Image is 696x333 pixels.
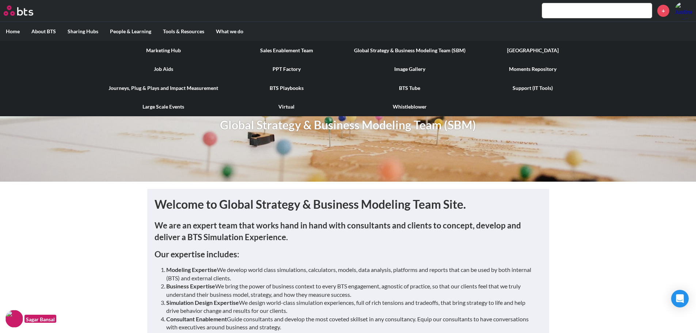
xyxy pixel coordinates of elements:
li: We bring the power of business context to every BTS engagement, agnostic of practice, so that our... [166,282,536,299]
label: People & Learning [104,22,157,41]
li: We develop world class simulations, calculators, models, data analysis, platforms and reports tha... [166,266,536,282]
li: We design world-class simulation experiences, full of rich tensions and tradeoffs, that bring str... [166,299,536,315]
strong: Business Expertise [166,283,215,290]
li: Guide consultants and develop the most coveted skillset in any consultancy. Equip our consultants... [166,315,536,332]
h1: Global Strategy & Business Modeling Team (SBM) [220,117,476,133]
strong: Consultant Enablement [166,315,227,322]
label: Tools & Resources [157,22,210,41]
img: BTS Logo [4,5,33,16]
label: What we do [210,22,249,41]
a: + [657,5,669,17]
h3: Our expertise includes: [155,249,542,260]
img: Justine Read [675,2,692,19]
strong: Modeling Expertise [166,266,217,273]
figcaption: Sagar Bansal [24,315,56,323]
label: About BTS [26,22,62,41]
label: Sharing Hubs [62,22,104,41]
a: Go home [4,5,47,16]
h1: Welcome to Global Strategy & Business Modeling Team Site. [155,196,542,213]
strong: Simulation Design Expertise [166,299,239,306]
img: F [5,310,23,328]
div: Open Intercom Messenger [671,290,689,307]
a: Profile [675,2,692,19]
strong: We are an expert team that works hand in hand with consultants and clients to concept, develop an... [155,220,521,242]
